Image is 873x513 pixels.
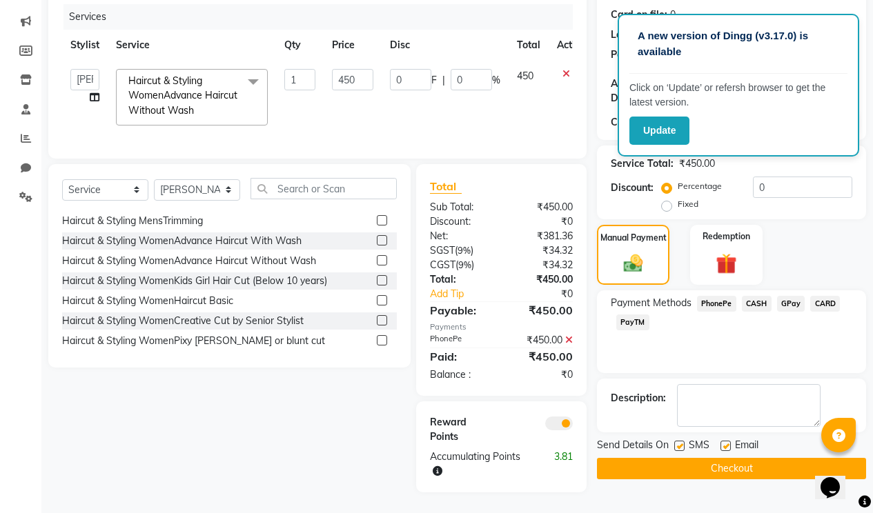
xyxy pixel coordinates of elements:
[458,259,471,270] span: 9%
[501,348,583,365] div: ₹450.00
[194,104,200,117] a: x
[515,287,583,301] div: ₹0
[611,391,666,405] div: Description:
[431,73,437,88] span: F
[509,30,549,61] th: Total
[597,458,866,479] button: Checkout
[600,232,667,244] label: Manual Payment
[709,251,743,276] img: _gift.svg
[420,258,502,272] div: ( )
[629,81,847,110] p: Click on ‘Update’ or refersh browser to get the latest version.
[442,73,445,88] span: |
[611,48,642,62] div: Points:
[458,245,471,256] span: 9%
[420,229,502,243] div: Net:
[678,180,722,192] label: Percentage
[501,214,583,229] div: ₹0
[670,8,676,22] div: 0
[430,244,455,256] span: SGST
[501,258,583,272] div: ₹34.32
[430,179,462,194] span: Total
[777,296,805,312] span: GPay
[420,272,502,287] div: Total:
[703,230,750,243] label: Redemption
[611,77,691,105] div: Apply Discount
[629,117,689,145] button: Update
[611,181,654,195] div: Discount:
[420,287,515,301] a: Add Tip
[420,200,502,214] div: Sub Total:
[616,314,649,330] span: PayTM
[679,157,715,171] div: ₹450.00
[678,198,698,210] label: Fixed
[501,333,583,348] div: ₹450.00
[611,115,691,130] div: Coupon Code
[542,450,583,479] div: 3.81
[382,30,509,61] th: Disc
[430,259,455,271] span: CGST
[62,274,327,288] div: Haircut & Styling WomenKids Girl Hair Cut (Below 10 years)
[62,334,325,348] div: Haircut & Styling WomenPixy [PERSON_NAME] or blunt cut
[63,4,583,30] div: Services
[501,302,583,319] div: ₹450.00
[420,243,502,258] div: ( )
[611,157,674,171] div: Service Total:
[549,30,594,61] th: Action
[689,438,709,455] span: SMS
[611,8,667,22] div: Card on file:
[420,333,502,348] div: PhonePe
[742,296,772,312] span: CASH
[492,73,500,88] span: %
[251,178,397,199] input: Search or Scan
[276,30,324,61] th: Qty
[420,348,502,365] div: Paid:
[611,296,691,310] span: Payment Methods
[420,415,502,444] div: Reward Points
[697,296,736,312] span: PhonePe
[430,321,573,333] div: Payments
[501,368,583,382] div: ₹0
[618,252,649,274] img: _cash.svg
[128,74,237,117] span: Haircut & Styling WomenAdvance Haircut Without Wash
[735,438,758,455] span: Email
[420,214,502,229] div: Discount:
[420,450,542,479] div: Accumulating Points
[517,70,533,82] span: 450
[611,28,657,42] div: Last Visit:
[810,296,840,312] span: CARD
[62,314,304,328] div: Haircut & Styling WomenCreative Cut by Senior Stylist
[420,302,502,319] div: Payable:
[501,200,583,214] div: ₹450.00
[62,294,233,308] div: Haircut & Styling WomenHaircut Basic
[638,28,839,59] p: A new version of Dingg (v3.17.0) is available
[62,30,108,61] th: Stylist
[597,438,669,455] span: Send Details On
[501,229,583,243] div: ₹381.36
[62,214,203,228] div: Haircut & Styling MensTrimming
[420,368,502,382] div: Balance :
[62,254,316,268] div: Haircut & Styling WomenAdvance Haircut Without Wash
[108,30,276,61] th: Service
[815,458,859,499] iframe: chat widget
[501,272,583,287] div: ₹450.00
[324,30,382,61] th: Price
[62,234,302,248] div: Haircut & Styling WomenAdvance Haircut With Wash
[501,243,583,258] div: ₹34.32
